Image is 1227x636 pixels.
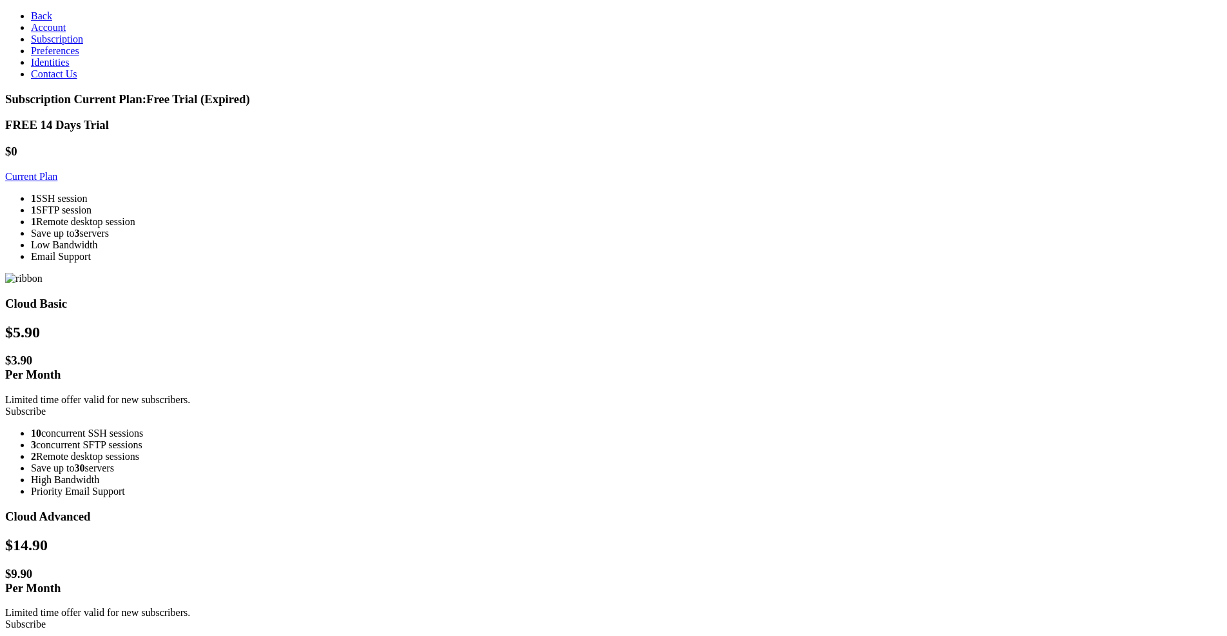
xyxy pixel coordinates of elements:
[5,297,1222,311] h3: Cloud Basic
[31,22,66,33] a: Account
[5,567,1222,595] h1: $ 9.90
[31,428,1222,439] li: concurrent SSH sessions
[5,171,57,182] a: Current Plan
[5,510,1222,524] h3: Cloud Advanced
[31,10,52,21] a: Back
[31,193,1222,204] li: SSH session
[31,451,36,462] strong: 2
[31,439,1222,451] li: concurrent SFTP sessions
[5,92,1222,106] h3: Subscription
[5,607,190,618] span: Limited time offer valid for new subscribers.
[5,118,1222,132] h3: FREE 14 Days Trial
[31,239,1222,251] li: Low Bandwidth
[31,428,41,439] strong: 10
[31,34,83,45] a: Subscription
[5,619,46,630] a: Subscribe
[31,474,1222,486] li: High Bandwidth
[5,406,46,417] a: Subscribe
[75,228,80,239] strong: 3
[31,216,36,227] strong: 1
[31,45,79,56] a: Preferences
[5,394,190,405] span: Limited time offer valid for new subscribers.
[31,216,1222,228] li: Remote desktop session
[31,193,36,204] strong: 1
[31,204,36,215] strong: 1
[31,451,1222,462] li: Remote desktop sessions
[5,273,43,284] img: ribbon
[75,462,85,473] strong: 30
[31,204,1222,216] li: SFTP session
[31,251,1222,263] li: Email Support
[31,228,1222,239] li: Save up to servers
[5,353,1222,382] h1: $ 3.90
[5,537,1222,554] h2: $ 14.90
[5,324,1222,341] h2: $ 5.90
[31,57,70,68] a: Identities
[31,68,77,79] a: Contact Us
[31,462,1222,474] li: Save up to servers
[31,439,36,450] strong: 3
[5,144,1222,159] h1: $0
[31,486,1222,497] li: Priority Email Support
[5,368,1222,382] div: Per Month
[5,581,1222,595] div: Per Month
[74,92,250,106] span: Current Plan: Free Trial (Expired)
